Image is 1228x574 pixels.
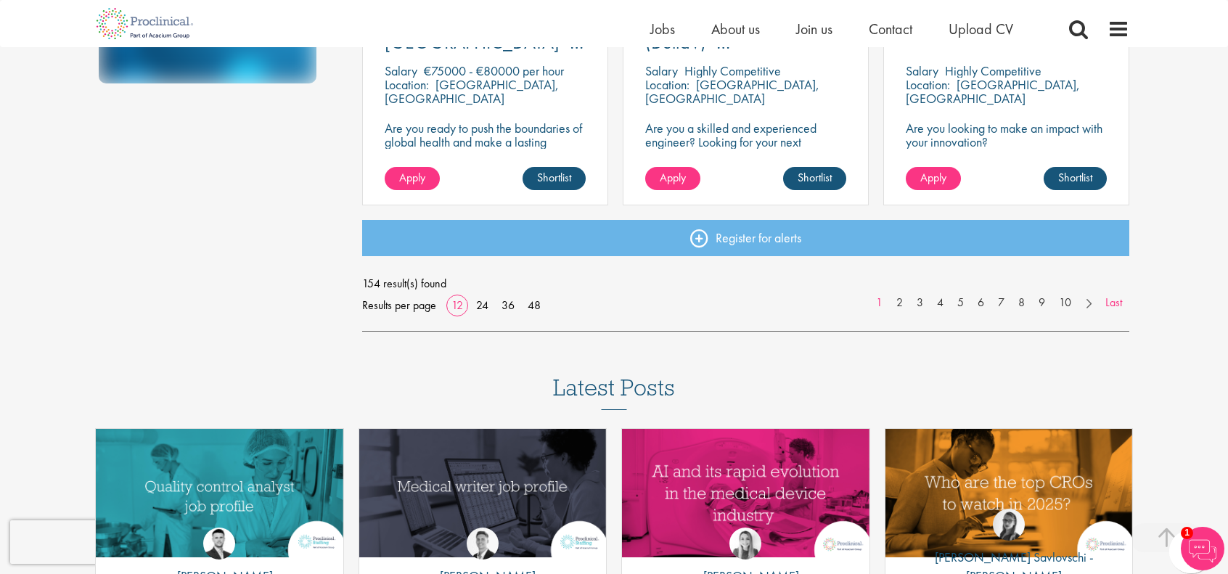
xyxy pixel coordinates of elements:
a: 6 [970,295,991,311]
span: Location: [385,76,429,93]
a: Join us [796,20,832,38]
a: 5 [950,295,971,311]
img: AI and Its Impact on the Medical Device Industry | Proclinical [622,429,869,557]
iframe: reCAPTCHA [10,520,196,564]
span: Salary [906,62,938,79]
a: 4 [930,295,951,311]
p: Highly Competitive [945,62,1041,79]
a: 9 [1031,295,1052,311]
span: 154 result(s) found [362,273,1130,295]
p: [GEOGRAPHIC_DATA], [GEOGRAPHIC_DATA] [385,76,559,107]
span: Location: [645,76,689,93]
a: Automation Engineer (DeltaV) - [GEOGRAPHIC_DATA] [645,15,846,52]
span: Apply [399,170,425,185]
p: [GEOGRAPHIC_DATA], [GEOGRAPHIC_DATA] [906,76,1080,107]
a: Link to a post [885,429,1133,557]
span: Location: [906,76,950,93]
span: Apply [920,170,946,185]
a: Last [1098,295,1129,311]
span: Results per page [362,295,436,316]
div: next [1169,530,1213,573]
a: Apply [385,167,440,190]
a: 3 [909,295,930,311]
a: 48 [523,298,546,313]
a: 12 [446,298,468,313]
img: Joshua Godden [203,528,235,559]
a: 24 [471,298,494,313]
p: Are you a skilled and experienced engineer? Looking for your next opportunity to assist with impa... [645,121,846,176]
a: 1 [869,295,890,311]
a: 36 [496,298,520,313]
a: 10 [1052,295,1078,311]
span: Salary [645,62,678,79]
img: Medical writer job profile [359,429,607,557]
a: Jobs [650,20,675,38]
a: Register for alerts [362,220,1130,256]
a: Shortlist [1044,167,1107,190]
a: Shortlist [783,167,846,190]
p: Are you ready to push the boundaries of global health and make a lasting impact? This role at a h... [385,121,586,190]
a: Apply [906,167,961,190]
h3: Latest Posts [553,375,675,410]
a: About us [711,20,760,38]
p: €75000 - €80000 per hour [424,62,564,79]
a: Link to a post [359,429,607,557]
a: Contact [869,20,912,38]
p: Are you looking to make an impact with your innovation? [906,121,1107,149]
a: Shortlist [523,167,586,190]
a: 7 [991,295,1012,311]
a: Apply [645,167,700,190]
img: Chatbot [1181,527,1224,570]
a: Clinical Specialist, [GEOGRAPHIC_DATA] - Cardiac [385,15,586,52]
img: Theodora Savlovschi - Wicks [993,509,1025,541]
span: Salary [385,62,417,79]
img: quality control analyst job profile [96,429,343,557]
img: Top 10 CROs 2025 | Proclinical [885,429,1133,557]
a: Link to a post [622,429,869,557]
span: Apply [660,170,686,185]
a: 2 [889,295,910,311]
img: Hannah Burke [729,528,761,559]
p: Highly Competitive [684,62,781,79]
span: 1 [1181,527,1193,539]
img: George Watson [467,528,499,559]
a: Upload CV [949,20,1013,38]
a: 8 [1011,295,1032,311]
a: Link to a post [96,429,343,557]
p: [GEOGRAPHIC_DATA], [GEOGRAPHIC_DATA] [645,76,819,107]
